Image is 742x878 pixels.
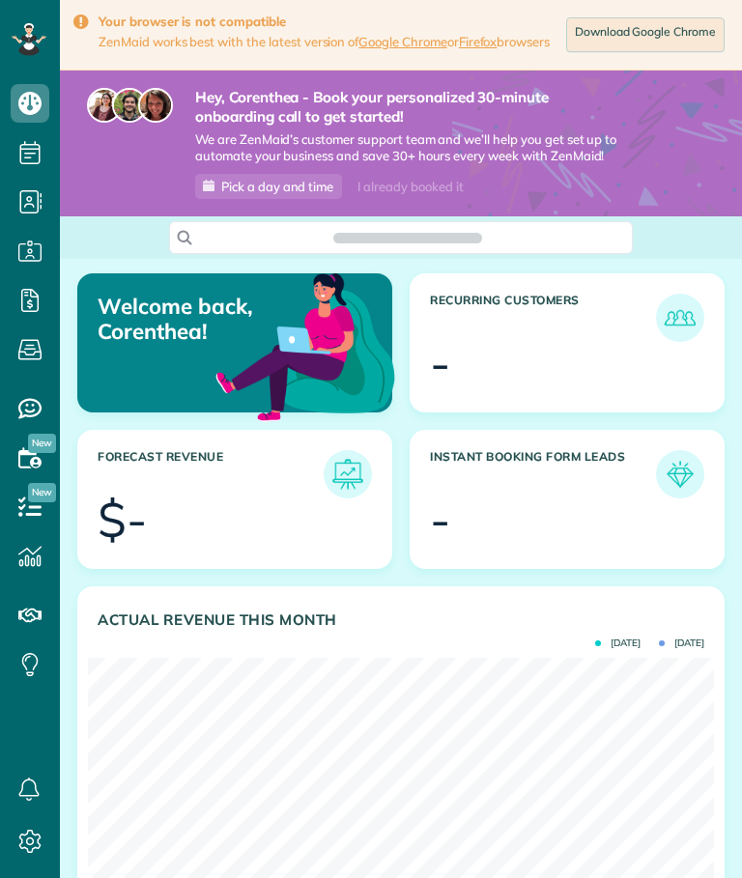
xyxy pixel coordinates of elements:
div: I already booked it [346,175,474,199]
span: New [28,434,56,453]
img: icon_forecast_revenue-8c13a41c7ed35a8dcfafea3cbb826a0462acb37728057bba2d056411b612bbbe.png [328,455,367,494]
span: [DATE] [659,638,704,648]
div: - [430,496,450,544]
strong: Hey, Corenthea - Book your personalized 30-minute onboarding call to get started! [195,88,626,126]
span: [DATE] [595,638,641,648]
img: icon_form_leads-04211a6a04a5b2264e4ee56bc0799ec3eb69b7e499cbb523a139df1d13a81ae0.png [661,455,699,494]
span: Search ZenMaid… [353,228,462,247]
a: Firefox [459,34,498,49]
strong: Your browser is not compatible [99,14,550,30]
img: maria-72a9807cf96188c08ef61303f053569d2e2a8a1cde33d635c8a3ac13582a053d.jpg [87,88,122,123]
p: Welcome back, Corenthea! [98,294,290,345]
span: Pick a day and time [221,179,333,194]
h3: Instant Booking Form Leads [430,450,656,498]
span: We are ZenMaid’s customer support team and we’ll help you get set up to automate your business an... [195,131,626,164]
h3: Forecast Revenue [98,450,324,498]
img: jorge-587dff0eeaa6aab1f244e6dc62b8924c3b6ad411094392a53c71c6c4a576187d.jpg [112,88,147,123]
img: icon_recurring_customers-cf858462ba22bcd05b5a5880d41d6543d210077de5bb9ebc9590e49fd87d84ed.png [661,298,699,337]
a: Download Google Chrome [566,17,725,52]
h3: Recurring Customers [430,294,656,342]
span: New [28,483,56,502]
a: Pick a day and time [195,174,342,199]
h3: Actual Revenue this month [98,611,704,629]
div: $- [98,496,147,544]
img: michelle-19f622bdf1676172e81f8f8fba1fb50e276960ebfe0243fe18214015130c80e4.jpg [138,88,173,123]
span: ZenMaid works best with the latest version of or browsers [99,34,550,50]
a: Google Chrome [358,34,447,49]
img: dashboard_welcome-42a62b7d889689a78055ac9021e634bf52bae3f8056760290aed330b23ab8690.png [212,251,399,439]
div: - [430,339,450,387]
